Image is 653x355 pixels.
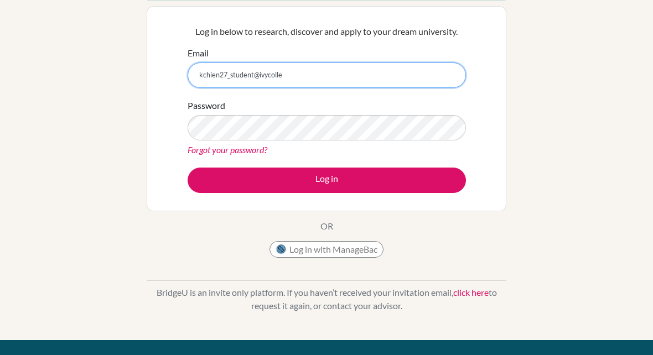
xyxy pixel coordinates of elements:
[188,25,466,38] p: Log in below to research, discover and apply to your dream university.
[270,241,383,258] button: Log in with ManageBac
[453,287,489,297] a: click here
[188,46,209,60] label: Email
[188,168,466,193] button: Log in
[320,220,333,233] p: OR
[188,99,225,112] label: Password
[147,286,506,312] p: BridgeU is an invite only platform. If you haven’t received your invitation email, to request it ...
[188,144,267,155] a: Forgot your password?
